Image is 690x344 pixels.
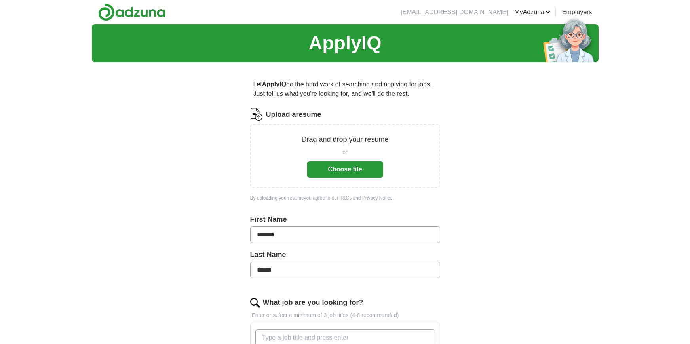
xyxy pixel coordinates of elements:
a: MyAdzuna [514,8,551,17]
a: Privacy Notice [362,195,393,201]
button: Choose file [307,161,383,178]
p: Enter or select a minimum of 3 job titles (4-8 recommended) [250,311,440,319]
p: Drag and drop your resume [301,134,388,145]
label: Upload a resume [266,109,321,120]
img: Adzuna logo [98,3,165,21]
div: By uploading your resume you agree to our and . [250,194,440,201]
h1: ApplyIQ [308,29,381,57]
a: T&Cs [340,195,352,201]
strong: ApplyIQ [262,81,286,87]
label: Last Name [250,249,440,260]
p: Let do the hard work of searching and applying for jobs. Just tell us what you're looking for, an... [250,76,440,102]
img: CV Icon [250,108,263,121]
label: First Name [250,214,440,225]
a: Employers [562,8,592,17]
img: search.png [250,298,260,308]
li: [EMAIL_ADDRESS][DOMAIN_NAME] [401,8,508,17]
label: What job are you looking for? [263,297,363,308]
span: or [342,148,347,156]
